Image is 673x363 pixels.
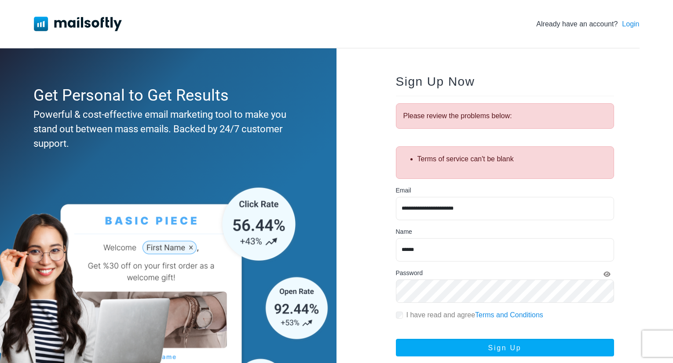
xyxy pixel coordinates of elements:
[396,339,614,356] button: Sign Up
[396,75,475,88] span: Sign Up Now
[406,310,543,320] label: I have read and agree
[396,269,423,278] label: Password
[396,186,411,195] label: Email
[33,107,299,151] div: Powerful & cost-effective email marketing tool to make you stand out between mass emails. Backed ...
[604,271,611,277] i: Show Password
[396,103,614,129] div: Please review the problems below:
[396,227,412,236] label: Name
[475,311,543,319] a: Terms and Conditions
[33,83,299,107] div: Get Personal to Get Results
[622,19,639,29] a: Login
[417,154,607,164] li: Terms of service can't be blank
[536,19,639,29] div: Already have an account?
[34,17,122,31] img: Mailsoftly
